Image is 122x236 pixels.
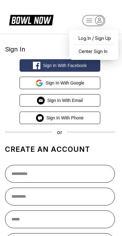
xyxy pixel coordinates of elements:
[72,46,115,57] a: Center Sign In
[5,46,115,53] div: Sign In
[47,98,83,103] span: Sign in with Email
[20,59,100,72] button: Sign in with Facebook
[20,94,100,107] button: Sign in with Email
[20,112,100,124] button: Sign in with Phone
[46,80,84,85] span: Sign in with Google
[5,145,115,154] h1: Create an account
[5,129,115,135] div: or
[20,77,100,89] button: Sign in with Google
[43,63,87,68] span: Sign in with Facebook
[72,33,115,44] a: Log In / Sign Up
[46,115,84,120] span: Sign in with Phone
